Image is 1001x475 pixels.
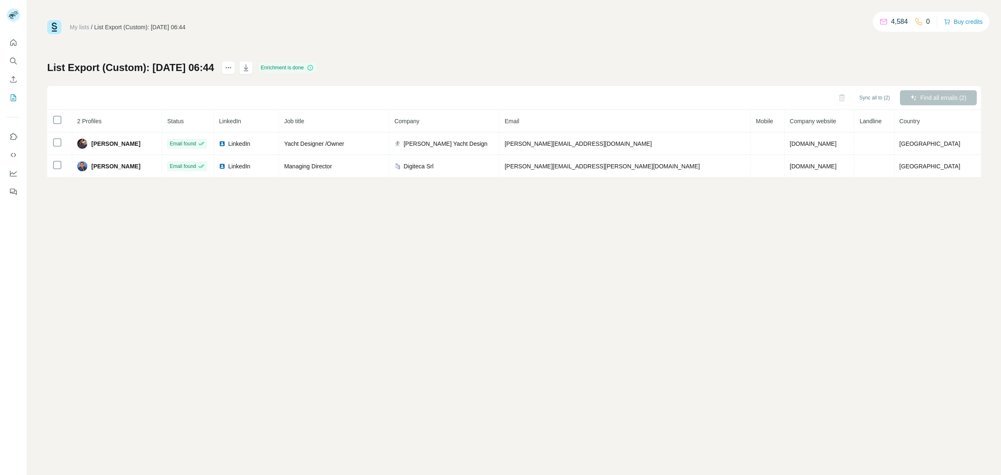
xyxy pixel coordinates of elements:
[403,140,487,148] span: [PERSON_NAME] Yacht Design
[859,94,890,102] span: Sync all to (2)
[170,163,196,170] span: Email found
[900,118,920,124] span: Country
[394,140,401,147] img: company-logo
[228,140,250,148] span: LinkedIn
[284,140,344,147] span: Yacht Designer /Owner
[900,163,960,170] span: [GEOGRAPHIC_DATA]
[222,61,235,74] button: actions
[854,91,896,104] button: Sync all to (2)
[7,166,20,181] button: Dashboard
[7,129,20,144] button: Use Surfe on LinkedIn
[394,163,401,170] img: company-logo
[284,163,332,170] span: Managing Director
[790,118,836,124] span: Company website
[170,140,196,147] span: Email found
[504,163,700,170] span: [PERSON_NAME][EMAIL_ADDRESS][PERSON_NAME][DOMAIN_NAME]
[77,139,87,149] img: Avatar
[47,20,61,34] img: Surfe Logo
[7,184,20,199] button: Feedback
[77,161,87,171] img: Avatar
[7,147,20,163] button: Use Surfe API
[258,63,317,73] div: Enrichment is done
[7,53,20,69] button: Search
[394,118,419,124] span: Company
[790,140,836,147] span: [DOMAIN_NAME]
[756,118,773,124] span: Mobile
[219,140,226,147] img: LinkedIn logo
[7,72,20,87] button: Enrich CSV
[926,17,930,27] p: 0
[94,23,185,31] div: List Export (Custom): [DATE] 06:44
[91,140,140,148] span: [PERSON_NAME]
[284,118,304,124] span: Job title
[403,162,433,170] span: Digiteca Srl
[900,140,960,147] span: [GEOGRAPHIC_DATA]
[91,162,140,170] span: [PERSON_NAME]
[167,118,184,124] span: Status
[504,118,519,124] span: Email
[70,24,89,30] a: My lists
[7,90,20,105] button: My lists
[77,118,101,124] span: 2 Profiles
[504,140,651,147] span: [PERSON_NAME][EMAIL_ADDRESS][DOMAIN_NAME]
[859,118,882,124] span: Landline
[944,16,983,28] button: Buy credits
[219,163,226,170] img: LinkedIn logo
[228,162,250,170] span: LinkedIn
[219,118,241,124] span: LinkedIn
[7,35,20,50] button: Quick start
[91,23,93,31] li: /
[891,17,908,27] p: 4,584
[47,61,214,74] h1: List Export (Custom): [DATE] 06:44
[790,163,836,170] span: [DOMAIN_NAME]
